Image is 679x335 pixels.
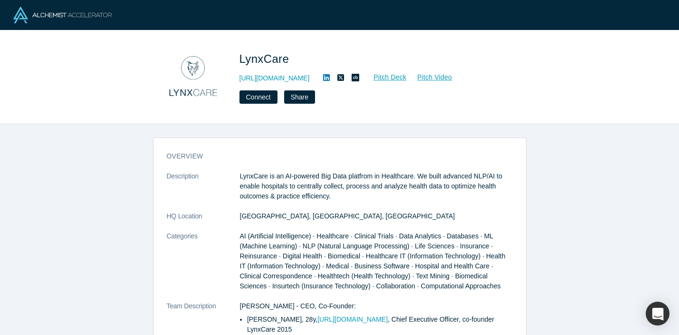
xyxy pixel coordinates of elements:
a: [URL][DOMAIN_NAME] [239,73,310,83]
dt: Categories [167,231,240,301]
img: LynxCare's Logo [160,44,226,110]
dt: Description [167,171,240,211]
img: Alchemist Logo [13,7,112,23]
a: Pitch Deck [363,72,407,83]
button: Connect [239,90,277,104]
span: LynxCare [239,52,293,65]
dd: [GEOGRAPHIC_DATA], [GEOGRAPHIC_DATA], [GEOGRAPHIC_DATA] [240,211,513,221]
a: Pitch Video [407,72,452,83]
p: [PERSON_NAME] - CEO, Co-Founder: [240,301,513,311]
h3: overview [167,151,499,161]
a: [URL][DOMAIN_NAME] [317,315,388,323]
p: LynxCare is an AI-powered Big Data platfrom in Healthcare. We built advanced NLP/AI to enable hos... [240,171,513,201]
dt: HQ Location [167,211,240,231]
li: [PERSON_NAME], 28y, , Chief Executive Officer, co-founder LynxCare 2015 [247,315,513,335]
span: AI (Artificial Intelligence) · Healthcare · Clinical Trials · Data Analytics · Databases · ML (Ma... [240,232,506,290]
button: Share [284,90,315,104]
